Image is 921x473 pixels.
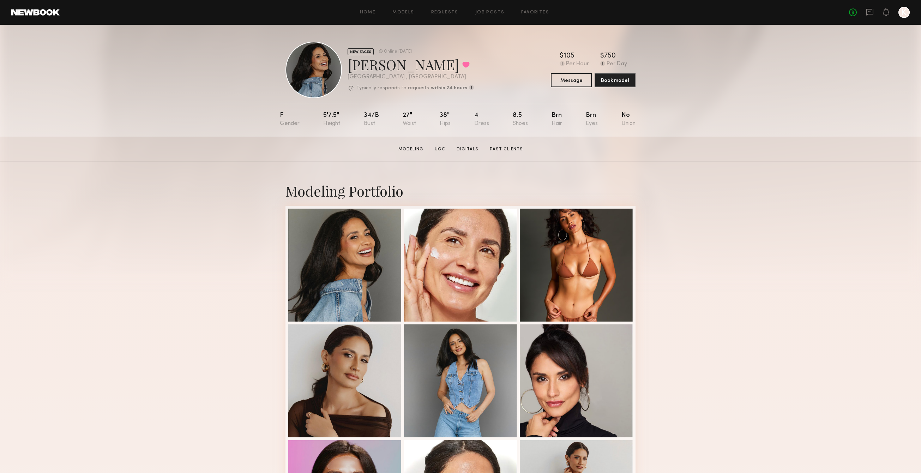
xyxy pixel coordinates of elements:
[440,112,451,127] div: 38"
[323,112,340,127] div: 5'7.5"
[604,53,616,60] div: 750
[431,86,467,91] b: within 24 hours
[431,10,458,15] a: Requests
[474,112,489,127] div: 4
[898,7,910,18] a: K
[285,181,636,200] div: Modeling Portfolio
[621,112,636,127] div: No
[384,49,412,54] div: Online [DATE]
[607,61,627,67] div: Per Day
[348,55,474,74] div: [PERSON_NAME]
[586,112,598,127] div: Brn
[566,61,589,67] div: Per Hour
[364,112,379,127] div: 34/b
[348,48,374,55] div: NEW FACES
[475,10,505,15] a: Job Posts
[403,112,416,127] div: 27"
[564,53,574,60] div: 105
[280,112,300,127] div: F
[560,53,564,60] div: $
[432,146,448,152] a: UGC
[595,73,636,87] button: Book model
[392,10,414,15] a: Models
[356,86,429,91] p: Typically responds to requests
[454,146,481,152] a: Digitals
[551,73,592,87] button: Message
[360,10,376,15] a: Home
[487,146,526,152] a: Past Clients
[396,146,426,152] a: Modeling
[348,74,474,80] div: [GEOGRAPHIC_DATA] , [GEOGRAPHIC_DATA]
[513,112,528,127] div: 8.5
[521,10,549,15] a: Favorites
[600,53,604,60] div: $
[552,112,562,127] div: Brn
